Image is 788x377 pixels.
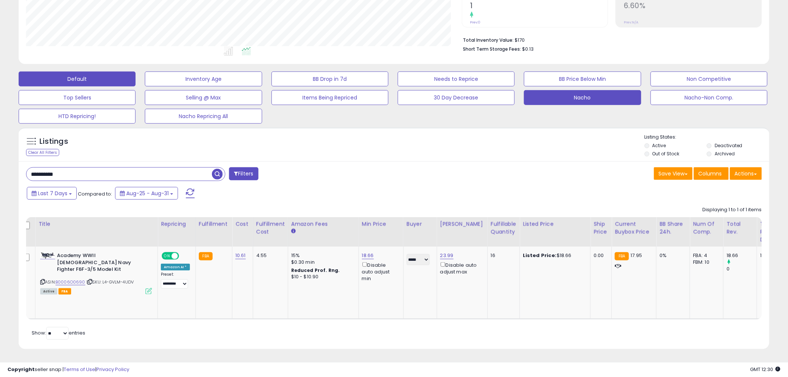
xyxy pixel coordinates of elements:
div: 15% [291,252,353,259]
div: 18.66 [760,252,772,259]
small: Prev: 0 [470,20,480,25]
button: Selling @ Max [145,90,262,105]
div: Fulfillable Quantity [491,220,517,236]
button: Last 7 Days [27,187,77,200]
div: 0 [727,266,757,272]
div: 16 [491,252,514,259]
button: BB Price Below Min [524,72,641,86]
h5: Listings [39,136,68,147]
div: Num of Comp. [693,220,720,236]
div: $10 - $10.90 [291,274,353,280]
div: Min Price [362,220,400,228]
div: Clear All Filters [26,149,59,156]
button: Top Sellers [19,90,136,105]
div: Disable auto adjust max [440,261,482,275]
b: Listed Price: [523,252,557,259]
div: seller snap | | [7,366,129,373]
div: Listed Price [523,220,587,228]
span: OFF [178,253,190,259]
button: Nacho [524,90,641,105]
small: FBA [199,252,213,260]
span: | SKU: L4-GVLM-4UDV [86,279,134,285]
b: Reduced Prof. Rng. [291,267,340,273]
div: Fulfillment [199,220,229,228]
button: Needs to Reprice [398,72,515,86]
div: 18.66 [727,252,757,259]
div: $18.66 [523,252,585,259]
div: Current Buybox Price [615,220,653,236]
button: Nacho-Non Comp. [651,90,768,105]
img: 31B5tMS1BtL._SL40_.jpg [40,252,55,259]
div: 0% [660,252,684,259]
small: Prev: N/A [624,20,638,25]
span: 17.95 [631,252,642,259]
div: 4.55 [256,252,282,259]
b: Total Inventory Value: [463,37,514,43]
div: Total Rev. Diff. [760,220,775,244]
button: Non Competitive [651,72,768,86]
label: Archived [715,151,735,157]
span: FBA [58,288,71,295]
button: Actions [730,167,762,180]
span: Last 7 Days [38,190,67,197]
span: Columns [699,170,722,177]
div: [PERSON_NAME] [440,220,484,228]
div: FBA: 4 [693,252,718,259]
label: Active [652,142,666,149]
button: Inventory Age [145,72,262,86]
h2: 6.60% [624,1,762,12]
div: Preset: [161,272,190,289]
div: ASIN: [40,252,152,294]
div: BB Share 24h. [660,220,687,236]
p: Listing States: [645,134,769,141]
a: 10.61 [235,252,246,259]
span: Compared to: [78,190,112,197]
div: Repricing [161,220,193,228]
div: $0.30 min [291,259,353,266]
button: HTD Repricing! [19,109,136,124]
small: FBA [615,252,629,260]
span: 2025-09-9 12:30 GMT [750,366,781,373]
div: Fulfillment Cost [256,220,285,236]
span: Show: entries [32,329,85,336]
span: ON [162,253,172,259]
div: FBM: 10 [693,259,718,266]
button: Filters [229,167,258,180]
span: $0.13 [522,45,534,53]
div: Title [38,220,155,228]
a: Privacy Policy [96,366,129,373]
a: 18.66 [362,252,374,259]
a: Terms of Use [64,366,95,373]
button: Save View [654,167,693,180]
th: CSV column name: cust_attr_1_Buyer [403,217,437,247]
div: Amazon Fees [291,220,356,228]
li: $170 [463,35,756,44]
button: Columns [694,167,729,180]
h2: 1 [470,1,608,12]
button: Items Being Repriced [271,90,388,105]
button: Aug-25 - Aug-31 [115,187,178,200]
div: Total Rev. [727,220,754,236]
button: Default [19,72,136,86]
a: 23.99 [440,252,454,259]
div: Amazon AI * [161,264,190,270]
div: Disable auto adjust min [362,261,398,282]
div: Ship Price [594,220,609,236]
div: Cost [235,220,250,228]
span: Aug-25 - Aug-31 [126,190,169,197]
strong: Copyright [7,366,35,373]
label: Deactivated [715,142,743,149]
b: Short Term Storage Fees: [463,46,521,52]
small: Amazon Fees. [291,228,296,235]
div: 0.00 [594,252,606,259]
button: 30 Day Decrease [398,90,515,105]
button: BB Drop in 7d [271,72,388,86]
button: Nacho Repricing All [145,109,262,124]
label: Out of Stock [652,151,680,157]
span: All listings currently available for purchase on Amazon [40,288,57,295]
div: Displaying 1 to 1 of 1 items [703,206,762,213]
div: Buyer [407,220,434,228]
b: Academy WWII [DEMOGRAPHIC_DATA] Navy Fighter F6F-3/5 Model Kit [57,252,147,275]
a: B0006O0690 [55,279,85,285]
